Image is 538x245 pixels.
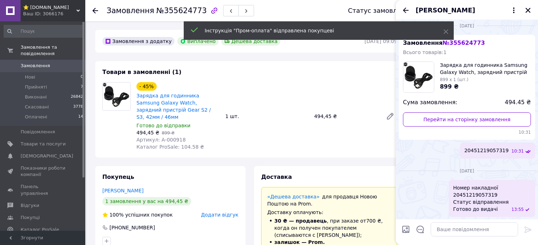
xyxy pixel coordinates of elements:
[102,211,173,218] div: успішних покупок
[107,6,154,15] span: Замовлення
[402,6,410,15] button: Назад
[348,7,413,14] div: Статус замовлення
[205,27,426,34] div: Інструкція "Пром-оплата" відправлена покупцеві
[416,6,475,15] span: [PERSON_NAME]
[103,82,130,110] img: Зарядка для годинника Samsung Galaxy Watch, зарядний пристрій Gear S2 / S3, 42мм / 46мм
[21,202,39,209] span: Відгуки
[71,94,83,100] span: 26842
[505,98,531,107] span: 494.45 ₴
[442,39,485,46] span: № 355624773
[416,6,518,15] button: [PERSON_NAME]
[267,193,391,207] div: для продавця Новою Поштою на Prom.
[21,165,66,178] span: Показники роботи компанії
[136,123,190,128] span: Готово до відправки
[136,130,159,135] span: 494,45 ₴
[399,167,535,174] div: 06.08.2025
[274,239,325,245] span: залишок — Prom.
[222,111,311,121] div: 1 шт.
[21,141,66,147] span: Товари та послуги
[102,37,174,46] div: Замовлення з додатку
[25,94,47,100] span: Виконані
[4,25,84,38] input: Пошук
[21,44,85,57] span: Замовлення та повідомлення
[403,112,531,127] a: Перейти на сторінку замовлення
[25,74,35,80] span: Нові
[403,49,447,55] span: Всього товарів: 1
[25,114,47,120] span: Оплачені
[21,183,66,196] span: Панель управління
[78,114,83,120] span: 14
[267,194,319,199] a: «Дешева доставка»
[21,129,55,135] span: Повідомлення
[440,83,459,90] span: 899 ₴
[23,11,85,17] div: Ваш ID: 3066176
[109,224,156,231] div: [PHONE_NUMBER]
[136,137,186,143] span: Артикул: А-000918
[102,174,134,180] span: Покупець
[403,129,531,135] span: 10:31 04.08.2025
[102,197,191,206] div: 1 замовлення у вас на 494,45 ₴
[21,214,40,221] span: Покупці
[21,153,73,159] span: [DEMOGRAPHIC_DATA]
[399,22,535,29] div: 04.08.2025
[109,212,124,218] span: 100%
[136,144,204,150] span: Каталог ProSale: 104.58 ₴
[136,93,211,120] a: Зарядка для годинника Samsung Galaxy Watch, зарядний пристрій Gear S2 / S3, 42мм / 46мм
[311,111,380,121] div: 494,45 ₴
[136,82,157,91] div: - 45%
[201,212,238,218] span: Додати відгук
[511,148,524,154] span: 10:31 04.08.2025
[440,77,468,82] span: 899 x 1 (шт.)
[25,84,47,90] span: Прийняті
[274,218,327,224] span: 30 ₴ — продавець
[21,227,59,233] span: Каталог ProSale
[403,98,457,107] span: Сума замовлення:
[73,104,83,110] span: 3778
[267,209,391,216] div: Доставку оплачують:
[524,6,532,15] button: Закрити
[261,174,292,180] span: Доставка
[453,184,509,213] span: Номер накладної 20451219057319 Статус відправлення Готово до видачі
[457,168,477,174] span: [DATE]
[403,39,485,46] span: Замовлення
[162,131,174,135] span: 899 ₴
[81,74,83,80] span: 0
[267,217,391,239] li: , при заказе от 700 ₴ , когда он получен покупателем (списываются с [PERSON_NAME]);
[92,7,98,14] div: Повернутися назад
[23,4,76,11] span: ⭐️ Mega-ShopUA.com.ua
[81,84,83,90] span: 7
[156,6,207,15] span: №355624773
[511,207,524,213] span: 13:55 06.08.2025
[102,188,144,193] a: [PERSON_NAME]
[440,62,531,76] span: Зарядка для годинника Samsung Galaxy Watch, зарядний пристрій Gear S2 / S3, 42мм / 46мм
[177,37,219,46] div: Виплачено
[21,63,50,69] span: Замовлення
[25,104,49,110] span: Скасовані
[416,225,425,234] button: Відкрити шаблони відповідей
[102,69,182,75] span: Товари в замовленні (1)
[464,147,509,154] span: 20451219057319
[457,23,477,29] span: [DATE]
[403,62,434,92] img: 3051550419_w100_h100_zaryadka-dlya-chasov.jpg
[383,109,397,123] a: Редагувати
